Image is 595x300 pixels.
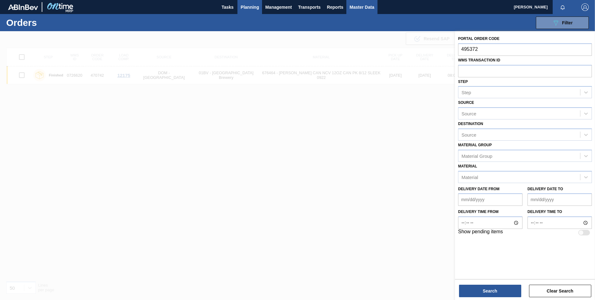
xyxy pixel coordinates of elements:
[6,19,99,26] h1: Orders
[458,80,468,84] label: Step
[461,111,476,116] div: Source
[241,3,259,11] span: Planning
[461,153,492,158] div: Material Group
[461,90,471,95] div: Step
[8,4,38,10] img: TNhmsLtSVTkK8tSr43FrP2fwEKptu5GPRR3wAAAABJRU5ErkJggg==
[527,207,592,216] label: Delivery time to
[349,3,374,11] span: Master Data
[458,207,522,216] label: Delivery time from
[458,100,474,105] label: Source
[298,3,321,11] span: Transports
[265,3,292,11] span: Management
[458,229,503,236] label: Show pending items
[581,3,589,11] img: Logout
[458,58,500,62] label: WMS Transaction ID
[458,36,499,41] label: Portal Order Code
[221,3,234,11] span: Tasks
[527,193,592,206] input: mm/dd/yyyy
[458,193,522,206] input: mm/dd/yyyy
[458,122,483,126] label: Destination
[458,164,477,168] label: Material
[327,3,343,11] span: Reports
[536,17,589,29] button: Filter
[458,187,499,191] label: Delivery Date from
[458,143,492,147] label: Material Group
[562,20,573,25] span: Filter
[527,187,563,191] label: Delivery Date to
[461,132,476,137] div: Source
[553,3,573,12] button: Notifications
[461,174,478,180] div: Material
